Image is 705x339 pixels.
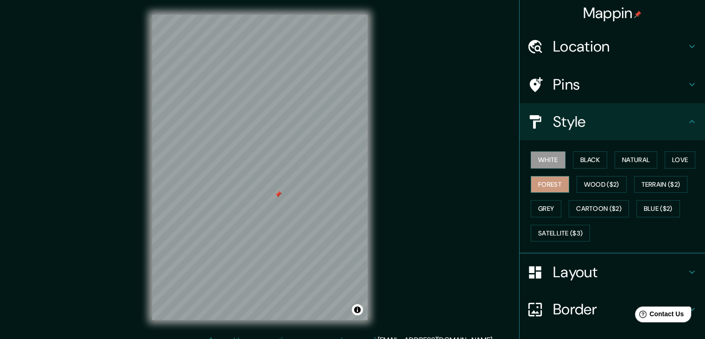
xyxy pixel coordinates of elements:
button: Toggle attribution [352,304,363,315]
button: Natural [615,151,657,169]
div: Style [520,103,705,140]
h4: Border [553,300,686,319]
button: Black [573,151,608,169]
h4: Style [553,112,686,131]
canvas: Map [152,15,368,320]
div: Layout [520,254,705,291]
h4: Pins [553,75,686,94]
button: Terrain ($2) [634,176,688,193]
div: Pins [520,66,705,103]
h4: Location [553,37,686,56]
div: Border [520,291,705,328]
h4: Layout [553,263,686,281]
button: Cartoon ($2) [569,200,629,217]
img: pin-icon.png [634,11,641,18]
button: Satellite ($3) [531,225,590,242]
button: Blue ($2) [636,200,680,217]
button: Grey [531,200,561,217]
button: Forest [531,176,569,193]
button: Love [665,151,695,169]
div: Location [520,28,705,65]
button: Wood ($2) [577,176,627,193]
h4: Mappin [583,4,642,22]
iframe: Help widget launcher [622,303,695,329]
button: White [531,151,565,169]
